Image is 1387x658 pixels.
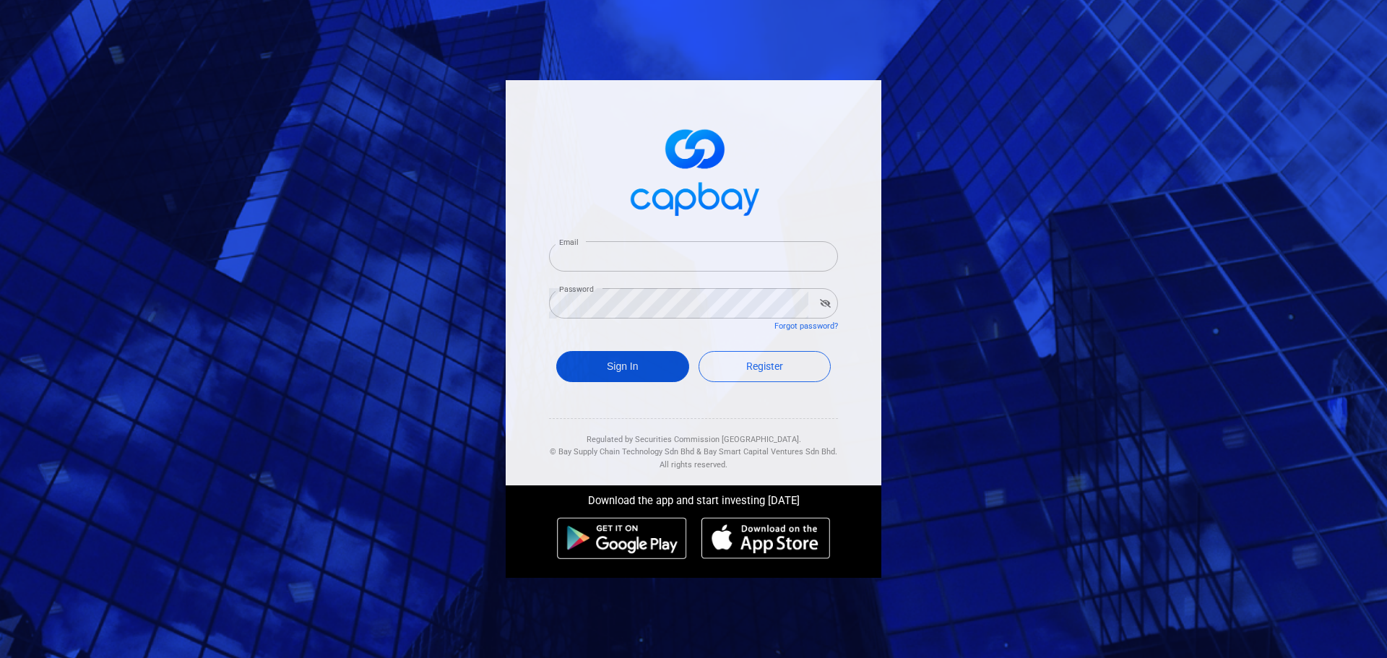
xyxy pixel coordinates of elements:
div: Regulated by Securities Commission [GEOGRAPHIC_DATA]. & All rights reserved. [549,419,838,472]
img: android [557,517,687,559]
a: Register [699,351,831,382]
button: Sign In [556,351,689,382]
span: © Bay Supply Chain Technology Sdn Bhd [550,447,694,456]
div: Download the app and start investing [DATE] [495,485,892,510]
label: Password [559,284,594,295]
label: Email [559,237,578,248]
img: logo [621,116,766,224]
span: Bay Smart Capital Ventures Sdn Bhd. [704,447,837,456]
span: Register [746,360,783,372]
a: Forgot password? [774,321,838,331]
img: ios [701,517,830,559]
